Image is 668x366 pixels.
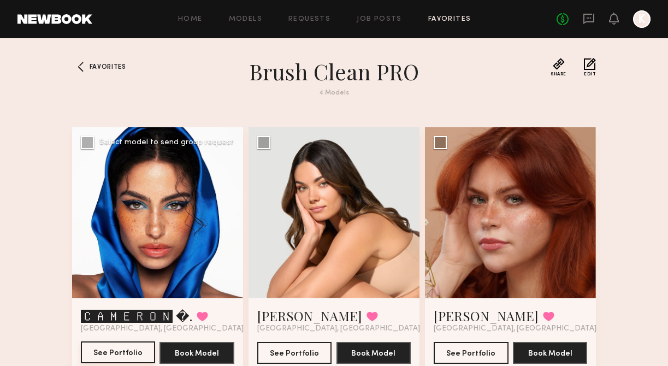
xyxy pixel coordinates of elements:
a: Book Model [159,348,234,357]
span: Share [551,72,566,76]
button: Book Model [513,342,588,364]
a: Favorites [428,16,471,23]
span: [GEOGRAPHIC_DATA], [GEOGRAPHIC_DATA] [257,324,420,333]
h1: Brush Clean PRO [138,58,531,85]
a: Models [229,16,262,23]
a: Book Model [513,348,588,357]
a: 🅲🅰🅼🅴🆁🅾🅽 �. [81,307,192,324]
button: See Portfolio [81,341,156,363]
button: Share [551,58,566,76]
span: [GEOGRAPHIC_DATA], [GEOGRAPHIC_DATA] [434,324,596,333]
a: Favorites [72,58,90,75]
button: Book Model [336,342,411,364]
span: Edit [584,72,596,76]
a: Job Posts [357,16,402,23]
span: Favorites [90,64,126,70]
a: Book Model [336,348,411,357]
div: 4 Models [138,90,531,97]
button: See Portfolio [257,342,332,364]
a: Home [178,16,203,23]
button: Edit [584,58,596,76]
div: Select model to send group request [99,139,234,146]
button: See Portfolio [434,342,509,364]
span: [GEOGRAPHIC_DATA], [GEOGRAPHIC_DATA] [81,324,244,333]
a: [PERSON_NAME] [434,307,539,324]
a: [PERSON_NAME] [257,307,362,324]
a: See Portfolio [81,342,156,364]
a: Requests [288,16,330,23]
a: K [633,10,651,28]
button: Book Model [159,342,234,364]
